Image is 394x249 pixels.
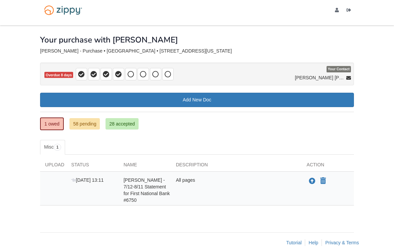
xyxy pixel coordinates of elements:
[40,117,64,130] a: 1 owed
[308,177,316,185] button: Upload uzanne Stephens - 7/12-8/11 Statement for First National Bank #6750
[106,118,138,130] a: 28 accepted
[40,140,65,155] a: Misc
[124,177,170,203] span: [PERSON_NAME] - 7/12-8/11 Statement for First National Bank #6750
[40,161,66,171] div: Upload
[327,66,351,73] span: Your Contact
[295,74,345,81] span: [PERSON_NAME] [PERSON_NAME]
[286,240,302,245] a: Tutorial
[171,161,302,171] div: Description
[171,177,302,203] div: All pages
[66,161,119,171] div: Status
[71,177,104,183] span: [DATE] 13:11
[40,48,354,54] div: [PERSON_NAME] - Purchase • [GEOGRAPHIC_DATA] • [STREET_ADDRESS][US_STATE]
[309,240,318,245] a: Help
[320,177,327,185] button: Declare uzanne Stephens - 7/12-8/11 Statement for First National Bank #6750 not applicable
[69,118,100,130] a: 58 pending
[119,161,171,171] div: Name
[325,240,359,245] a: Privacy & Terms
[40,2,86,18] img: Logo
[347,8,354,14] a: Log out
[44,72,73,78] span: Overdue 8 days
[40,35,178,44] h1: Your purchase with [PERSON_NAME]
[40,93,354,107] a: Add New Doc
[302,161,354,171] div: Action
[335,8,342,14] a: edit profile
[54,144,61,151] span: 1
